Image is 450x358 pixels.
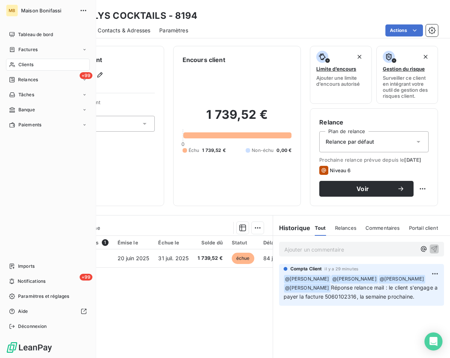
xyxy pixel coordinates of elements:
[189,147,199,154] span: Échu
[18,278,45,285] span: Notifications
[102,239,109,246] span: 1
[6,5,18,17] div: MB
[404,157,421,163] span: [DATE]
[409,225,438,231] span: Portail client
[60,99,155,110] span: Propriétés Client
[232,253,254,264] span: échue
[284,284,439,300] span: Réponse relance mail : le client s'engage a payer la facture 5060102316, la semaine prochaine.
[310,46,371,104] button: Limite d’encoursAjouter une limite d’encours autorisé
[284,275,331,284] span: @ [PERSON_NAME]
[118,255,149,261] span: 20 juin 2025
[183,107,292,130] h2: 1 739,52 €
[18,31,53,38] span: Tableau de bord
[158,255,189,261] span: 31 juil. 2025
[328,186,397,192] span: Voir
[18,263,35,270] span: Imports
[6,341,53,353] img: Logo LeanPay
[118,240,149,246] div: Émise le
[18,76,38,83] span: Relances
[183,55,225,64] h6: Encours client
[335,225,356,231] span: Relances
[326,138,374,146] span: Relance par défaut
[316,75,365,87] span: Ajouter une limite d’encours autorisé
[18,308,28,315] span: Aide
[315,225,326,231] span: Tout
[232,240,254,246] div: Statut
[252,147,273,154] span: Non-échu
[290,265,322,272] span: Compta Client
[273,223,311,232] h6: Historique
[319,118,429,127] h6: Relance
[6,305,90,317] a: Aide
[181,141,184,147] span: 0
[18,91,34,98] span: Tâches
[319,181,414,197] button: Voir
[330,167,350,173] span: Niveau 6
[284,284,331,293] span: @ [PERSON_NAME]
[424,332,442,350] div: Open Intercom Messenger
[376,46,438,104] button: Gestion du risqueSurveiller ce client en intégrant votre outil de gestion des risques client.
[98,27,150,34] span: Contacts & Adresses
[18,293,69,300] span: Paramètres et réglages
[263,255,273,261] span: 84 j
[198,255,223,262] span: 1 739,52 €
[66,9,197,23] h3: SAS ELYS COCKTAILS - 8194
[198,240,223,246] div: Solde dû
[325,267,358,271] span: il y a 29 minutes
[21,8,75,14] span: Maison Bonifassi
[365,225,400,231] span: Commentaires
[316,66,356,72] span: Limite d’encours
[158,240,189,246] div: Échue le
[263,240,284,246] div: Délai
[319,157,429,163] span: Prochaine relance prévue depuis le
[383,66,425,72] span: Gestion du risque
[159,27,188,34] span: Paramètres
[18,61,33,68] span: Clients
[80,72,92,79] span: +99
[202,147,226,154] span: 1 739,52 €
[385,24,423,36] button: Actions
[18,121,41,128] span: Paiements
[18,46,38,53] span: Factures
[18,106,35,113] span: Banque
[45,55,155,64] h6: Informations client
[331,275,378,284] span: @ [PERSON_NAME]
[383,75,432,99] span: Surveiller ce client en intégrant votre outil de gestion des risques client.
[379,275,425,284] span: @ [PERSON_NAME]
[80,274,92,281] span: +99
[18,323,47,330] span: Déconnexion
[276,147,291,154] span: 0,00 €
